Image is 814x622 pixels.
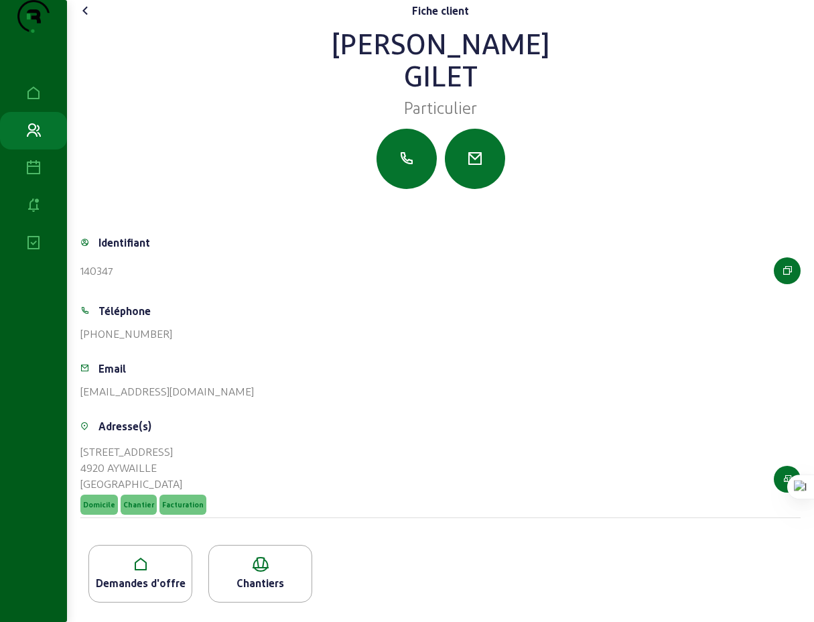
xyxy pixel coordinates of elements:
div: Identifiant [98,235,150,251]
div: Demandes d'offre [89,575,192,591]
span: Chantier [123,500,154,509]
div: 4920 AYWAILLE [80,460,209,476]
div: [EMAIL_ADDRESS][DOMAIN_NAME] [80,383,254,399]
div: Particulier [80,97,801,118]
span: Facturation [162,500,204,509]
span: Domicile [83,500,115,509]
div: Email [98,361,126,377]
div: Gilet [80,59,801,91]
div: [GEOGRAPHIC_DATA] [80,476,209,492]
div: [STREET_ADDRESS] [80,444,209,460]
div: Fiche client [412,3,469,19]
div: Adresse(s) [98,418,151,434]
div: [PHONE_NUMBER] [80,326,172,342]
div: [PERSON_NAME] [80,27,801,59]
div: Chantiers [209,575,312,591]
div: Téléphone [98,303,151,319]
div: 140347 [80,263,113,279]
